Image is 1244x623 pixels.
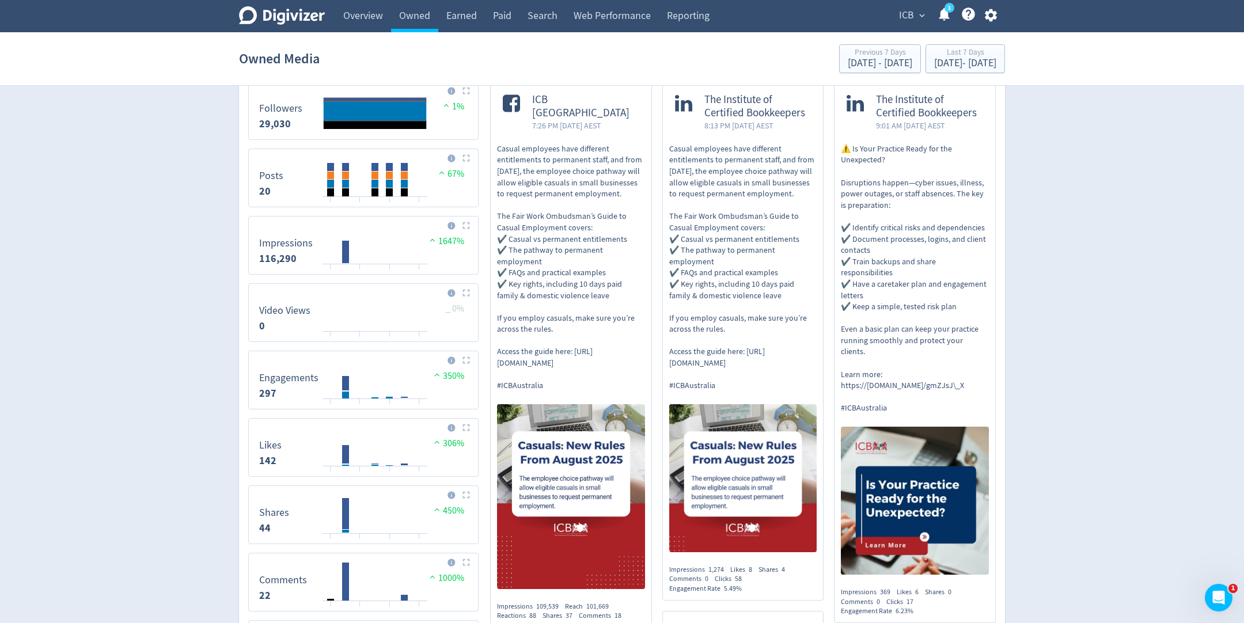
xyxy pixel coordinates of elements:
text: 01/09 [383,336,397,344]
text: 30/08 [353,403,367,411]
p: Casual employees have different entitlements to permanent staff, and from [DATE], the employee ch... [497,143,645,392]
img: Placeholder [462,559,470,566]
img: positive-performance.svg [431,370,443,379]
span: 1% [441,101,464,112]
span: 0 [877,597,880,606]
span: 450% [431,505,464,516]
span: 4 [782,565,785,574]
div: Clicks [886,597,920,607]
svg: Engagements 297 [253,356,473,404]
dt: Impressions [259,237,313,250]
text: 03/09 [412,403,426,411]
text: 01/09 [383,201,397,209]
span: 1 [1228,584,1238,593]
strong: 44 [259,521,271,535]
div: Likes [897,587,925,597]
h1: Owned Media [239,40,320,77]
text: 28/08 [324,201,338,209]
span: 17 [907,597,913,606]
svg: Shares 44 [253,491,473,539]
span: 37 [566,611,572,620]
dt: Comments [259,573,307,587]
button: ICB [895,6,928,25]
svg: Comments 22 [253,558,473,606]
div: Shares [925,587,958,597]
img: Placeholder [462,154,470,162]
img: Placeholder [462,424,470,431]
img: positive-performance.svg [436,168,447,177]
text: 03/09 [412,470,426,478]
strong: 20 [259,184,271,198]
span: 109,539 [536,602,559,611]
span: 1,274 [708,565,724,574]
dt: Followers [259,102,302,115]
dt: Engagements [259,371,318,385]
span: 369 [880,587,890,597]
button: Last 7 Days[DATE]- [DATE] [926,44,1005,73]
text: 01/09 [383,605,397,613]
text: 28/08 [324,336,338,344]
strong: 116,290 [259,252,297,265]
strong: 142 [259,454,276,468]
text: 28/08 [324,470,338,478]
span: 8:13 PM [DATE] AEST [704,120,811,131]
text: 03/09 [412,538,426,546]
div: Shares [758,565,791,575]
span: 101,669 [586,602,609,611]
img: Placeholder [462,356,470,364]
text: 30/08 [353,201,367,209]
span: The Institute of Certified Bookkeepers [876,93,983,120]
text: 28/08 [324,268,338,276]
svg: Video Views 0 [253,288,473,337]
span: expand_more [917,10,927,21]
span: _ 0% [446,303,464,314]
text: 28/08 [324,605,338,613]
text: 28/08 [324,403,338,411]
strong: 22 [259,588,271,602]
dt: Shares [259,506,289,519]
text: 28/08 [324,538,338,546]
div: Reach [565,602,615,611]
text: 03/09 [412,336,426,344]
span: 306% [431,438,464,449]
img: Placeholder [462,491,470,499]
div: Engagement Rate [669,584,748,594]
div: Engagement Rate [841,606,920,616]
iframe: Intercom live chat [1205,584,1232,611]
span: The Institute of Certified Bookkeepers [704,93,811,120]
div: Impressions [841,587,897,597]
span: 7:26 PM [DATE] AEST [532,120,639,131]
div: Likes [730,565,758,575]
div: Last 7 Days [934,48,996,58]
strong: 297 [259,386,276,400]
span: 0 [948,587,951,597]
img: positive-performance.svg [427,572,438,581]
span: 6 [915,587,919,597]
img: https://media.cf.digivizer.com/images/linkedin-127897832-urn:li:share:7367137194483843072-6f4ea05... [669,404,817,552]
a: The Institute of Certified Bookkeepers9:01 AM [DATE] AEST⚠️ Is Your Practice Ready for the Unexpe... [835,81,995,578]
span: 8 [749,565,752,574]
text: 30/08 [353,336,367,344]
text: 30/08 [353,538,367,546]
span: 6.23% [896,606,913,616]
img: positive-performance.svg [431,505,443,514]
div: Clicks [715,574,748,584]
div: Comments [669,574,715,584]
img: Placeholder [462,222,470,229]
svg: Likes 142 [253,423,473,472]
text: 01/09 [383,268,397,276]
div: Previous 7 Days [848,48,912,58]
div: Impressions [669,565,730,575]
text: 30/08 [353,605,367,613]
text: 03/09 [412,605,426,613]
span: 5.49% [724,584,742,593]
span: 58 [735,574,742,583]
span: ICB [GEOGRAPHIC_DATA] [532,93,639,120]
img: positive-performance.svg [431,438,443,446]
img: positive-performance.svg [441,101,452,109]
text: 30/08 [353,470,367,478]
div: Comments [579,611,628,621]
text: 1 [948,4,951,12]
text: 30/08 [353,268,367,276]
img: https://media.cf.digivizer.com/images/linkedin-127897832-urn:li:share:7368055241184903168-4fd245a... [841,427,989,575]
